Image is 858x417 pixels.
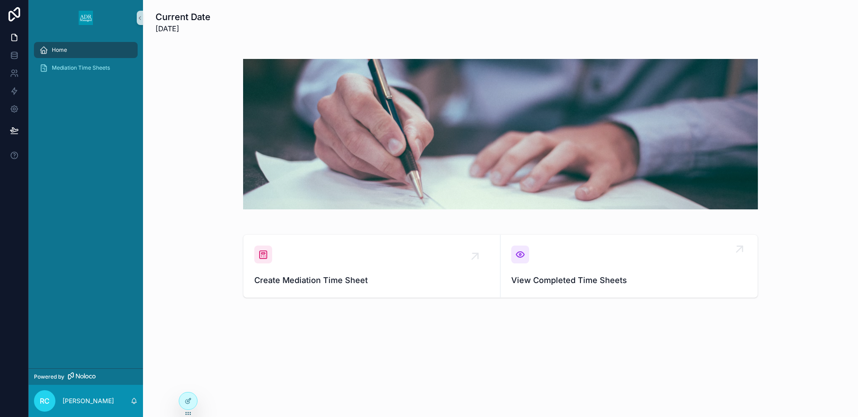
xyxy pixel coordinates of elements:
[34,42,138,58] a: Home
[156,23,210,34] span: [DATE]
[511,274,747,287] span: View Completed Time Sheets
[34,373,64,380] span: Powered by
[29,36,143,88] div: scrollable content
[34,60,138,76] a: Mediation Time Sheets
[244,235,500,297] a: Create Mediation Time Sheet
[52,64,110,71] span: Mediation Time Sheets
[254,274,489,287] span: Create Mediation Time Sheet
[52,46,67,54] span: Home
[500,235,757,297] a: View Completed Time Sheets
[156,11,210,23] h1: Current Date
[63,396,114,405] p: [PERSON_NAME]
[79,11,93,25] img: App logo
[243,59,758,209] img: 27711-Screenshot-2025-04-01-at-7.35.48-PM.png
[40,396,50,406] span: RC
[29,368,143,385] a: Powered by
